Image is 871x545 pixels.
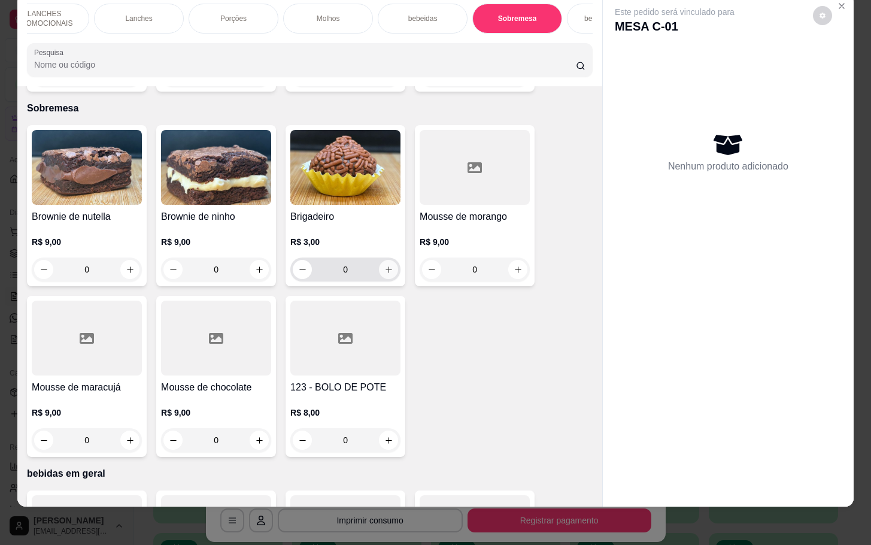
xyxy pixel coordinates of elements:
button: decrease-product-quantity [163,260,183,279]
button: decrease-product-quantity [34,260,53,279]
button: decrease-product-quantity [293,260,312,279]
label: Pesquisa [34,47,68,57]
h4: Mousse de morango [420,210,530,224]
p: Sobremesa [498,14,537,23]
button: increase-product-quantity [120,260,139,279]
h4: 123 - BOLO DE POTE [290,380,400,395]
p: bebidas em geral [584,14,639,23]
img: product-image [290,130,400,205]
input: Pesquisa [34,59,576,71]
p: R$ 9,00 [32,236,142,248]
button: decrease-product-quantity [813,6,832,25]
button: increase-product-quantity [379,260,398,279]
button: increase-product-quantity [120,431,139,450]
h4: Brownie de ninho [161,210,271,224]
p: Porções [220,14,247,23]
button: increase-product-quantity [250,431,269,450]
button: decrease-product-quantity [34,431,53,450]
p: R$ 3,00 [290,236,400,248]
p: Nenhum produto adicionado [668,159,788,174]
p: R$ 9,00 [161,236,271,248]
p: R$ 9,00 [420,236,530,248]
h4: Brownie de nutella [32,210,142,224]
p: Molhos [317,14,340,23]
p: Sobremesa [27,101,593,116]
p: bebidas em geral [27,467,593,481]
p: Este pedido será vinculado para [615,6,735,18]
p: LANCHES PROMOCIONAIS [10,9,79,28]
img: product-image [32,130,142,205]
img: product-image [161,130,271,205]
button: increase-product-quantity [508,260,527,279]
h4: Mousse de maracujá [32,380,142,395]
p: Lanches [125,14,152,23]
p: R$ 8,00 [290,407,400,419]
p: bebeidas [408,14,438,23]
button: decrease-product-quantity [163,431,183,450]
h4: Mousse de chocolate [161,380,271,395]
h4: Brigadeiro [290,210,400,224]
p: R$ 9,00 [161,407,271,419]
button: increase-product-quantity [250,260,269,279]
p: R$ 9,00 [32,407,142,419]
p: MESA C-01 [615,18,735,35]
button: decrease-product-quantity [422,260,441,279]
